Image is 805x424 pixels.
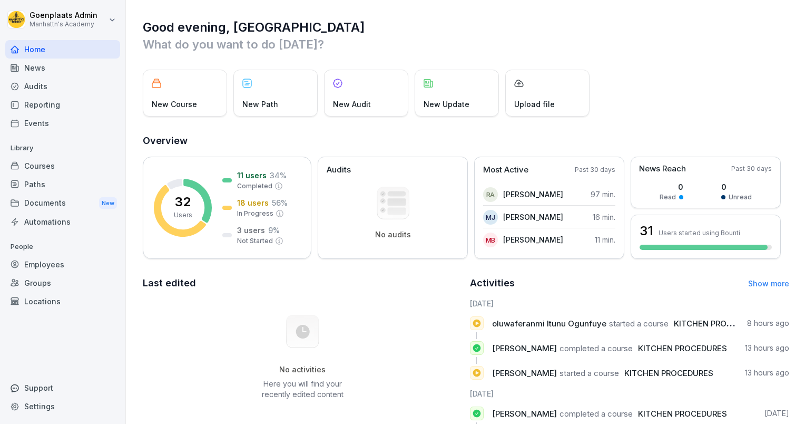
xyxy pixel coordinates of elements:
span: KITCHEN PROCEDURES [674,319,763,329]
a: Employees [5,255,120,274]
a: News [5,59,120,77]
a: Show more [748,279,789,288]
a: Settings [5,397,120,416]
p: Here you will find your recently edited content [249,379,356,400]
span: completed a course [559,409,633,419]
h5: No activities [249,365,356,374]
p: Not Started [237,236,273,246]
a: Automations [5,213,120,231]
p: What do you want to do [DATE]? [143,36,789,53]
a: Reporting [5,95,120,114]
p: In Progress [237,209,273,218]
p: 11 min. [595,234,615,245]
p: New Course [152,99,197,110]
span: started a course [559,368,619,378]
a: Locations [5,292,120,311]
p: 56 % [272,197,288,208]
span: [PERSON_NAME] [492,368,557,378]
p: Past 30 days [731,164,772,174]
span: completed a course [559,343,633,353]
h2: Last edited [143,276,463,291]
p: 13 hours ago [745,368,789,378]
div: New [99,197,117,209]
p: New Update [424,99,469,110]
p: 8 hours ago [747,318,789,329]
p: Audits [327,164,351,176]
p: 34 % [270,170,287,181]
p: 13 hours ago [745,343,789,353]
a: Events [5,114,120,132]
span: [PERSON_NAME] [492,343,557,353]
a: Courses [5,157,120,175]
p: [PERSON_NAME] [503,189,563,200]
span: KITCHEN PROCEDURES [624,368,713,378]
p: Upload file [514,99,555,110]
span: oluwaferanmi Itunu Ogunfuye [492,319,606,329]
span: KITCHEN PROCEDURES [638,409,727,419]
div: Support [5,379,120,397]
span: KITCHEN PROCEDURES [638,343,727,353]
p: [PERSON_NAME] [503,234,563,245]
div: MJ [483,210,498,225]
p: 0 [660,181,683,192]
p: Library [5,140,120,157]
a: Audits [5,77,120,95]
a: DocumentsNew [5,194,120,213]
p: Users [174,210,192,220]
p: Manhattn's Academy [30,21,97,28]
p: 18 users [237,197,269,208]
a: Paths [5,175,120,194]
p: Goenplaats Admin [30,11,97,20]
p: Unread [729,192,752,202]
p: 11 users [237,170,267,181]
span: started a course [609,319,669,329]
p: New Audit [333,99,371,110]
p: People [5,238,120,255]
p: [PERSON_NAME] [503,211,563,223]
p: [DATE] [764,408,789,419]
h6: [DATE] [470,298,790,309]
h6: [DATE] [470,388,790,399]
p: Most Active [483,164,528,176]
div: Documents [5,194,120,213]
div: RA [483,187,498,202]
a: Home [5,40,120,59]
p: Past 30 days [575,165,615,175]
p: No audits [375,230,411,239]
a: Groups [5,274,120,292]
p: Completed [237,181,272,191]
p: News Reach [639,163,686,175]
p: 16 min. [593,211,615,223]
span: [PERSON_NAME] [492,409,557,419]
p: New Path [242,99,278,110]
h2: Overview [143,133,789,148]
h3: 31 [640,222,653,240]
p: 3 users [237,225,265,236]
h2: Activities [470,276,515,291]
p: Read [660,192,676,202]
p: 97 min. [591,189,615,200]
p: 32 [175,196,191,208]
div: MB [483,233,498,247]
p: 9 % [268,225,280,236]
p: 0 [721,181,752,192]
p: Users started using Bounti [659,229,740,237]
h1: Good evening, [GEOGRAPHIC_DATA] [143,19,789,36]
